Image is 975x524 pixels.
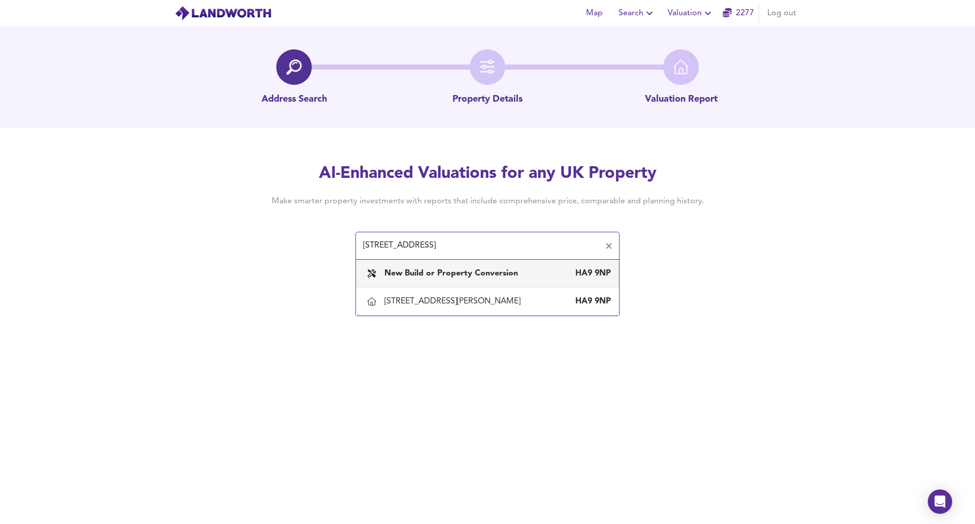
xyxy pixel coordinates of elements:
span: Valuation [668,6,714,20]
h4: Make smarter property investments with reports that include comprehensive price, comparable and p... [256,196,719,207]
a: 2277 [723,6,754,20]
button: Map [578,3,610,23]
button: Valuation [664,3,718,23]
div: [STREET_ADDRESS][PERSON_NAME] [384,296,525,307]
input: Enter a postcode to start... [360,236,600,256]
p: Property Details [452,93,523,106]
button: Log out [763,3,800,23]
button: 2277 [722,3,755,23]
button: Clear [602,239,616,253]
span: Map [582,6,606,20]
h2: AI-Enhanced Valuations for any UK Property [256,163,719,185]
img: logo [175,6,272,21]
button: Search [614,3,660,23]
b: New Build or Property Conversion [384,269,518,278]
p: Address Search [262,93,327,106]
div: Open Intercom Messenger [928,489,952,514]
span: Search [619,6,656,20]
img: home-icon [673,59,689,75]
span: Log out [767,6,796,20]
div: HA9 9NP [570,268,611,279]
div: HA9 9NP [570,296,611,307]
img: search-icon [286,59,302,75]
p: Valuation Report [645,93,718,106]
img: filter-icon [480,59,495,75]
